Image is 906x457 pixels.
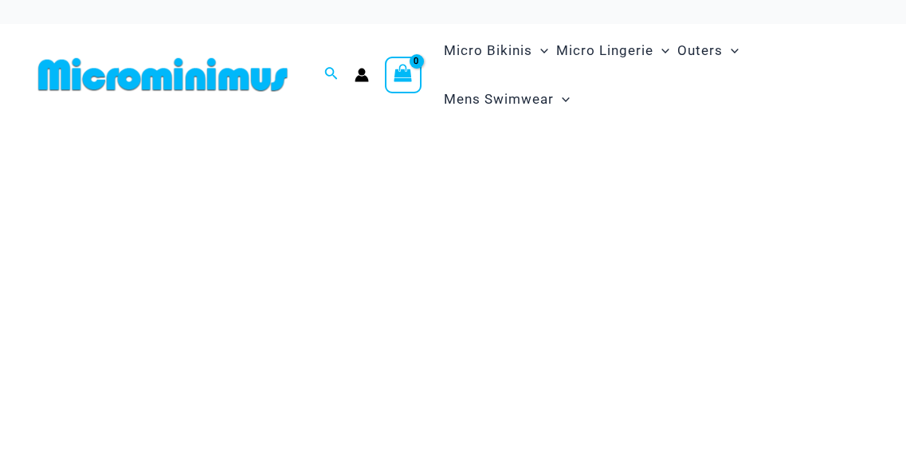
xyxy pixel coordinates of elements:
span: Outers [677,30,723,71]
a: Mens SwimwearMenu ToggleMenu Toggle [440,75,574,124]
a: Micro LingerieMenu ToggleMenu Toggle [552,26,673,75]
nav: Site Navigation [437,24,874,126]
span: Menu Toggle [532,30,548,71]
a: View Shopping Cart, empty [385,57,422,93]
span: Menu Toggle [554,79,570,120]
a: Search icon link [324,65,339,85]
span: Menu Toggle [723,30,739,71]
a: OutersMenu ToggleMenu Toggle [673,26,743,75]
a: Micro BikinisMenu ToggleMenu Toggle [440,26,552,75]
a: Account icon link [355,68,369,82]
span: Mens Swimwear [444,79,554,120]
span: Micro Lingerie [556,30,653,71]
span: Micro Bikinis [444,30,532,71]
span: Menu Toggle [653,30,669,71]
img: MM SHOP LOGO FLAT [32,57,294,93]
